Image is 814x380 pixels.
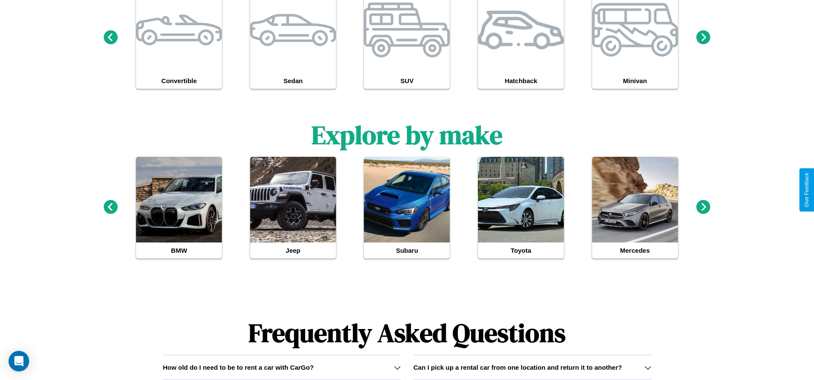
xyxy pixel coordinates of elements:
[163,311,651,355] h1: Frequently Asked Questions
[478,73,564,89] h4: Hatchback
[9,351,29,371] div: Open Intercom Messenger
[250,73,336,89] h4: Sedan
[163,364,314,371] h3: How old do I need to be to rent a car with CarGo?
[592,242,678,258] h4: Mercedes
[136,242,222,258] h4: BMW
[250,242,336,258] h4: Jeep
[312,117,502,153] h1: Explore by make
[804,173,810,207] div: Give Feedback
[364,73,450,89] h4: SUV
[136,73,222,89] h4: Convertible
[592,73,678,89] h4: Minivan
[478,242,564,258] h4: Toyota
[364,242,450,258] h4: Subaru
[414,364,622,371] h3: Can I pick up a rental car from one location and return it to another?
